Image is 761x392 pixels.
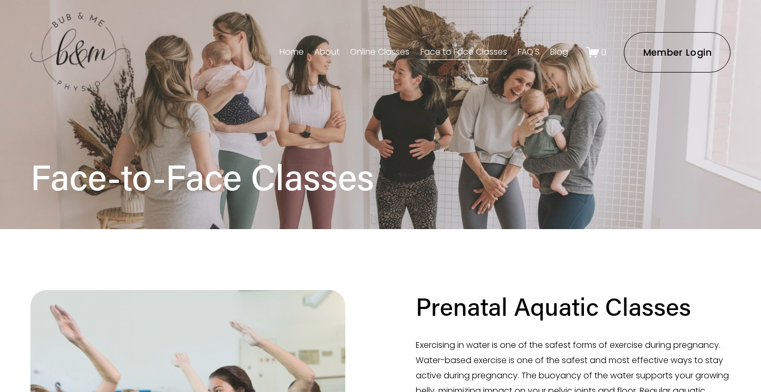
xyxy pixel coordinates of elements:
a: FAQ'S [518,44,540,60]
span: 0 [601,46,606,58]
h1: Face-to-Face Classes [30,154,380,199]
ms-portal-inner: Member Login [643,46,712,59]
a: Face to Face Classes [420,44,507,60]
img: bubandme [30,12,130,93]
a: Home [280,44,304,60]
a: 0 items in cart [586,46,607,59]
a: About [314,44,340,60]
a: Blog [550,44,568,60]
a: Online Classes [350,44,409,60]
a: Member Login [624,32,731,73]
h2: Prenatal Aquatic Classes [416,290,691,322]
